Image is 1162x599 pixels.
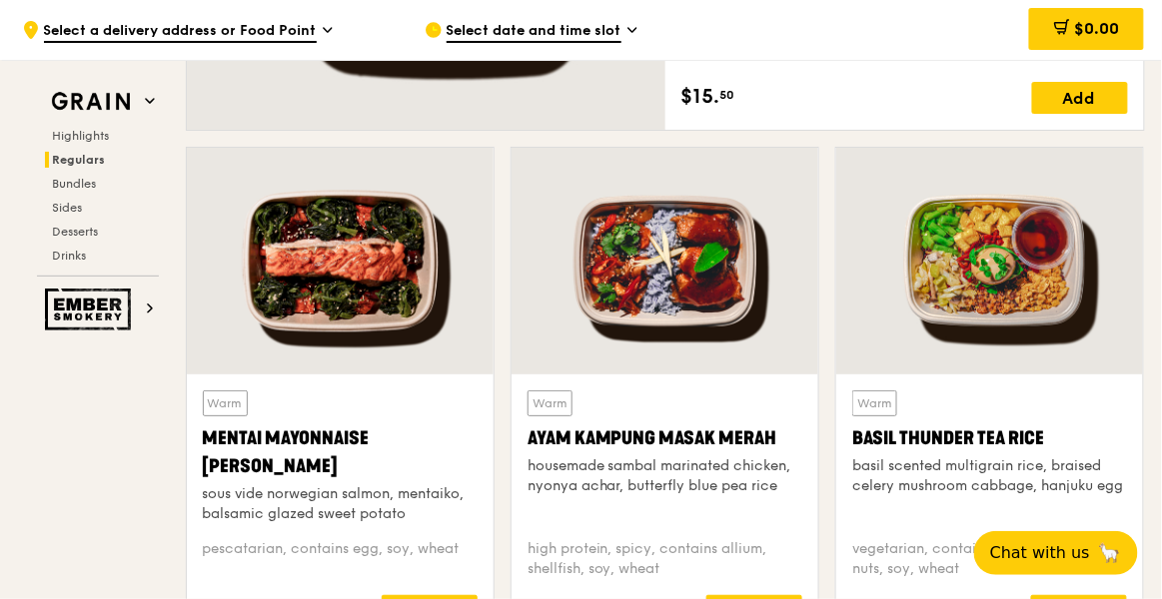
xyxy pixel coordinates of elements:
div: basil scented multigrain rice, braised celery mushroom cabbage, hanjuku egg [852,456,1127,496]
div: housemade sambal marinated chicken, nyonya achar, butterfly blue pea rice [528,456,802,496]
span: Select date and time slot [447,21,621,43]
div: Ayam Kampung Masak Merah [528,424,802,452]
span: Chat with us [990,541,1090,565]
div: Warm [528,390,573,416]
button: Chat with us🦙 [974,531,1138,575]
span: Drinks [53,249,87,263]
span: Highlights [53,129,110,143]
img: Ember Smokery web logo [45,289,137,330]
span: 50 [720,87,735,103]
div: pescatarian, contains egg, soy, wheat [203,539,478,579]
div: Warm [852,390,897,416]
div: Mentai Mayonnaise [PERSON_NAME] [203,424,478,480]
span: $15. [681,82,720,112]
span: $0.00 [1074,19,1119,38]
img: Grain web logo [45,84,137,120]
div: high protein, spicy, contains allium, shellfish, soy, wheat [528,539,802,579]
div: sous vide norwegian salmon, mentaiko, balsamic glazed sweet potato [203,484,478,524]
span: Bundles [53,177,97,191]
div: Add [1032,82,1128,114]
span: Select a delivery address or Food Point [44,21,317,43]
span: 🦙 [1098,541,1122,565]
span: Sides [53,201,83,215]
span: Regulars [53,153,106,167]
div: Basil Thunder Tea Rice [852,424,1127,452]
div: Warm [203,390,248,416]
span: Desserts [53,225,99,239]
div: vegetarian, contains allium, barley, egg, nuts, soy, wheat [852,539,1127,579]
